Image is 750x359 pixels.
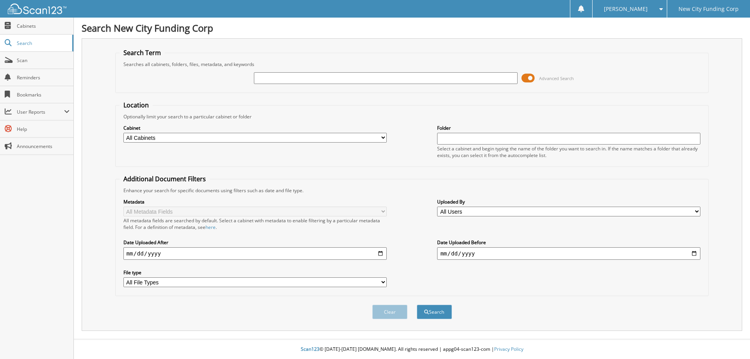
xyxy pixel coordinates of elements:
[120,101,153,109] legend: Location
[437,247,700,260] input: end
[82,21,742,34] h1: Search New City Funding Corp
[679,7,739,11] span: New City Funding Corp
[205,224,216,230] a: here
[123,239,387,246] label: Date Uploaded After
[120,61,705,68] div: Searches all cabinets, folders, files, metadata, and keywords
[123,125,387,131] label: Cabinet
[17,91,70,98] span: Bookmarks
[123,247,387,260] input: start
[17,126,70,132] span: Help
[123,198,387,205] label: Metadata
[74,340,750,359] div: © [DATE]-[DATE] [DOMAIN_NAME]. All rights reserved | appg04-scan123-com |
[123,269,387,276] label: File type
[17,109,64,115] span: User Reports
[120,113,705,120] div: Optionally limit your search to a particular cabinet or folder
[120,175,210,183] legend: Additional Document Filters
[17,74,70,81] span: Reminders
[17,143,70,150] span: Announcements
[437,145,700,159] div: Select a cabinet and begin typing the name of the folder you want to search in. If the name match...
[437,198,700,205] label: Uploaded By
[17,23,70,29] span: Cabinets
[494,346,523,352] a: Privacy Policy
[123,217,387,230] div: All metadata fields are searched by default. Select a cabinet with metadata to enable filtering b...
[417,305,452,319] button: Search
[8,4,66,14] img: scan123-logo-white.svg
[539,75,574,81] span: Advanced Search
[17,57,70,64] span: Scan
[437,239,700,246] label: Date Uploaded Before
[301,346,320,352] span: Scan123
[437,125,700,131] label: Folder
[604,7,648,11] span: [PERSON_NAME]
[120,187,705,194] div: Enhance your search for specific documents using filters such as date and file type.
[372,305,407,319] button: Clear
[120,48,165,57] legend: Search Term
[17,40,68,46] span: Search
